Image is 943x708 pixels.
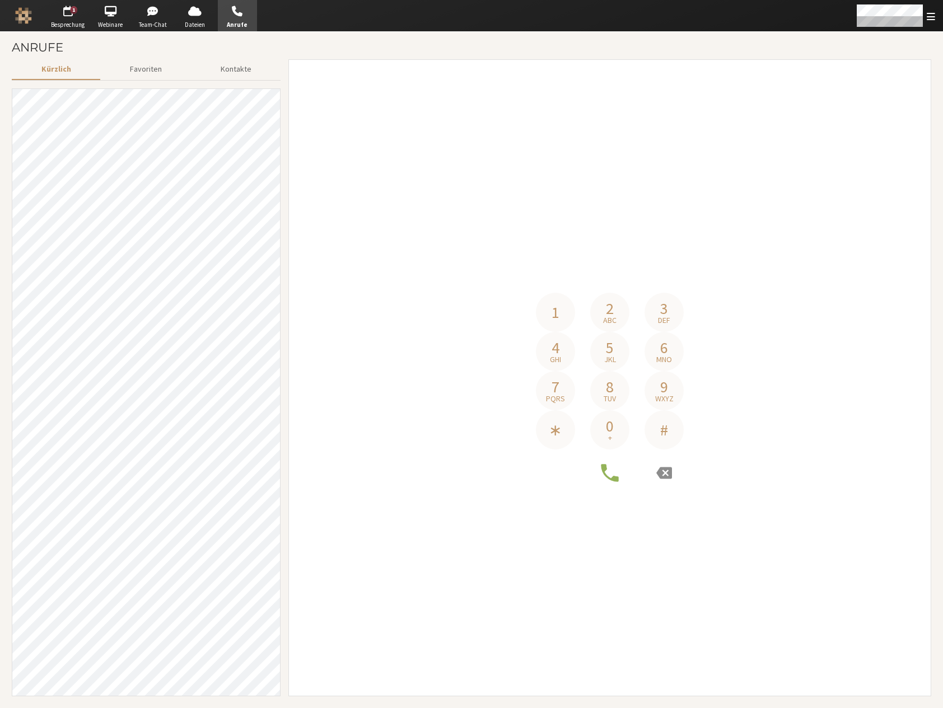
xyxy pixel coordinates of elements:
[552,304,559,320] span: 1
[175,20,214,30] span: Dateien
[606,340,614,355] span: 5
[660,301,668,316] span: 3
[536,410,575,449] button: ∗
[536,371,575,410] button: 7pqrs
[645,371,684,410] button: 9wxyz
[590,293,629,332] button: 2abc
[645,293,684,332] button: 3def
[915,679,935,700] iframe: Chat
[91,20,130,30] span: Webinare
[590,371,629,410] button: 8tuv
[603,316,617,324] span: abc
[549,422,562,438] span: ∗
[606,418,614,434] span: 0
[552,379,559,395] span: 7
[536,293,575,332] button: 1
[12,59,100,79] button: Kürzlich
[531,259,688,293] h4: Telefonnummer
[660,422,668,438] span: #
[550,355,561,363] span: ghi
[218,20,257,30] span: Anrufe
[655,395,674,402] span: wxyz
[606,301,614,316] span: 2
[645,332,684,371] button: 6mno
[536,332,575,371] button: 4ghi
[71,6,78,14] div: 1
[48,20,87,30] span: Besprechung
[604,355,616,363] span: jkl
[100,59,191,79] button: Favoriten
[656,355,672,363] span: mno
[552,340,559,355] span: 4
[606,379,614,395] span: 8
[546,395,565,402] span: pqrs
[590,410,629,449] button: 0+
[191,59,281,79] button: Kontakte
[608,434,612,442] span: +
[133,20,172,30] span: Team-Chat
[660,340,668,355] span: 6
[15,7,32,24] img: Iotum
[590,332,629,371] button: 5jkl
[645,410,684,449] button: #
[658,316,670,324] span: def
[12,41,931,54] h3: Anrufe
[660,379,668,395] span: 9
[604,395,616,402] span: tuv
